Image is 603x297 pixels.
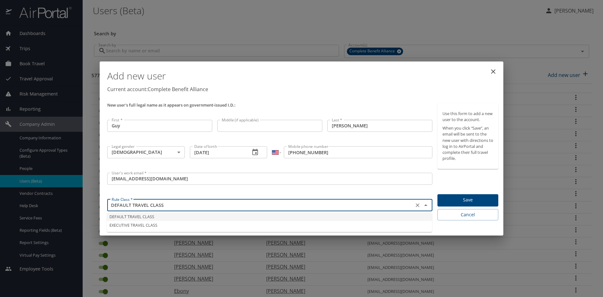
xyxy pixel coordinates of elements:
button: close [486,64,501,79]
button: Cancel [437,209,498,221]
p: Current account: Complete Benefit Alliance [107,85,498,93]
p: When you click “Save”, an email will be sent to the new user with directions to log in to AirPort... [442,125,493,161]
button: Save [437,194,498,207]
button: Close [421,201,430,210]
span: Save [442,196,493,204]
li: EXECUTIVE TRAVEL CLASS [107,221,432,230]
div: [DEMOGRAPHIC_DATA] [107,146,185,158]
li: DEFAULT TRAVEL CLASS [107,213,432,221]
p: Use this form to add a new user to the account. [442,111,493,123]
span: Cancel [442,211,493,219]
h1: Add new user [107,67,498,85]
input: MM/DD/YYYY [190,146,245,158]
button: Clear [413,201,422,210]
p: New user's full legal name as it appears on government-issued I.D.: [107,103,432,107]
